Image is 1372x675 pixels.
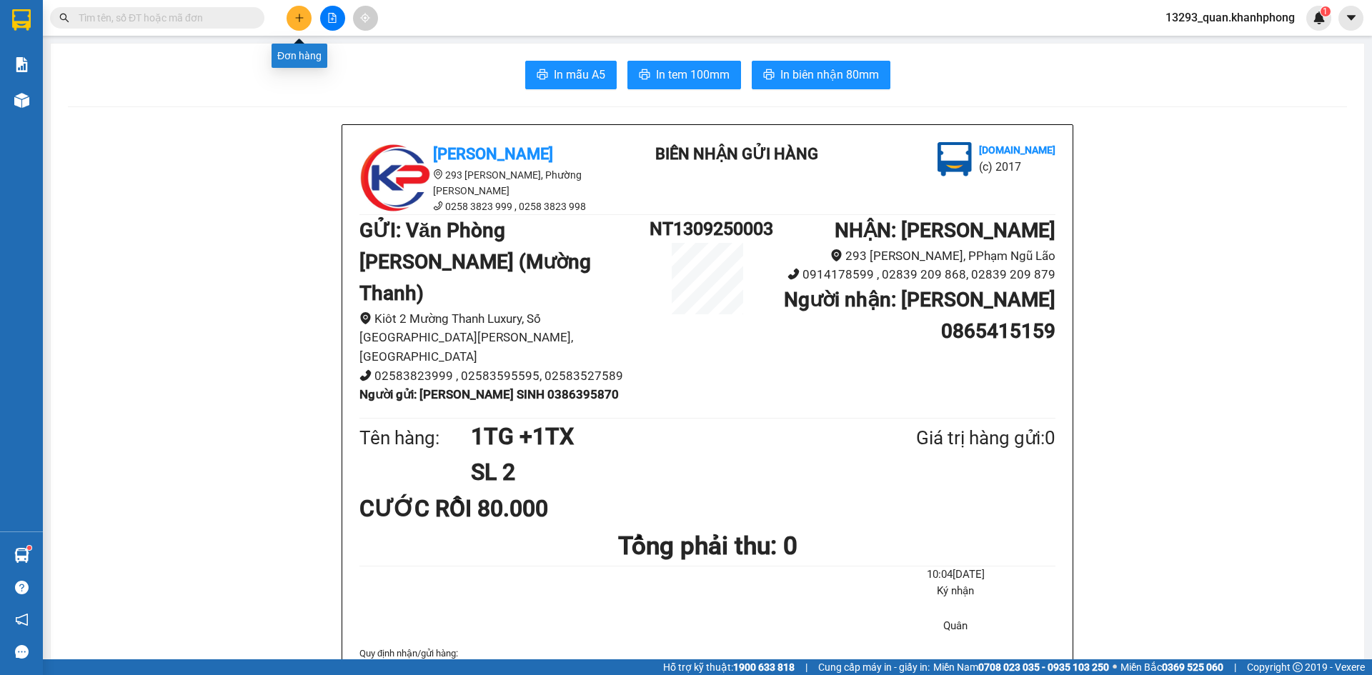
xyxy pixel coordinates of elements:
span: environment [433,169,443,179]
img: logo-vxr [12,9,31,31]
li: 293 [PERSON_NAME], PPhạm Ngũ Lão [765,246,1055,266]
button: plus [287,6,312,31]
h1: SL 2 [471,454,847,490]
span: notification [15,613,29,626]
span: printer [639,69,650,82]
input: Tìm tên, số ĐT hoặc mã đơn [79,10,247,26]
img: logo.jpg [155,18,189,52]
li: Quân [856,618,1055,635]
span: 13293_quan.khanhphong [1154,9,1306,26]
img: logo.jpg [359,142,431,214]
button: printerIn tem 100mm [627,61,741,89]
b: BIÊN NHẬN GỬI HÀNG [92,21,137,113]
b: GỬI : Văn Phòng [PERSON_NAME] (Mường Thanh) [359,219,591,305]
img: logo.jpg [18,18,89,89]
strong: 0369 525 060 [1162,661,1223,673]
h1: Tổng phải thu: 0 [359,526,1055,566]
li: 293 [PERSON_NAME], Phường [PERSON_NAME] [359,167,617,199]
span: file-add [327,13,337,23]
span: Miền Nam [933,659,1109,675]
li: (c) 2017 [120,68,197,86]
b: [DOMAIN_NAME] [979,144,1055,156]
b: [PERSON_NAME] [18,92,81,159]
h1: 1TG +1TX [471,419,847,454]
span: Miền Bắc [1120,659,1223,675]
li: Kiôt 2 Mường Thanh Luxury, Số [GEOGRAPHIC_DATA][PERSON_NAME], [GEOGRAPHIC_DATA] [359,309,650,366]
span: ⚪️ [1113,664,1117,670]
b: Người nhận : [PERSON_NAME] 0865415159 [784,288,1055,343]
span: phone [359,369,372,381]
span: Cung cấp máy in - giấy in: [818,659,930,675]
li: (c) 2017 [979,158,1055,176]
img: logo.jpg [938,142,972,176]
span: Hỗ trợ kỹ thuật: [663,659,795,675]
span: aim [360,13,370,23]
b: NHẬN : [PERSON_NAME] [835,219,1055,242]
button: caret-down [1338,6,1363,31]
span: printer [763,69,775,82]
img: warehouse-icon [14,93,29,108]
sup: 1 [1321,6,1331,16]
b: [DOMAIN_NAME] [120,54,197,66]
span: phone [787,268,800,280]
div: Tên hàng: [359,424,471,453]
li: 02583823999 , 02583595595, 02583527589 [359,366,650,386]
img: solution-icon [14,57,29,72]
li: 0914178599 , 02839 209 868, 02839 209 879 [765,265,1055,284]
span: | [805,659,807,675]
span: In mẫu A5 [554,66,605,84]
span: printer [537,69,548,82]
span: copyright [1293,662,1303,672]
img: icon-new-feature [1313,11,1326,24]
span: caret-down [1345,11,1358,24]
span: search [59,13,69,23]
b: [PERSON_NAME] [433,145,553,163]
span: environment [359,312,372,324]
span: In tem 100mm [656,66,730,84]
button: file-add [320,6,345,31]
button: printerIn mẫu A5 [525,61,617,89]
li: 0258 3823 999 , 0258 3823 998 [359,199,617,214]
li: 10:04[DATE] [856,566,1055,584]
b: Người gửi : [PERSON_NAME] SINH 0386395870 [359,387,619,401]
strong: 1900 633 818 [733,661,795,673]
span: plus [294,13,304,23]
span: phone [433,201,443,211]
li: Ký nhận [856,583,1055,600]
b: BIÊN NHẬN GỬI HÀNG [655,145,818,163]
span: In biên nhận 80mm [780,66,879,84]
button: printerIn biên nhận 80mm [752,61,890,89]
h1: NT1309250003 [650,215,765,243]
span: question-circle [15,581,29,594]
span: | [1234,659,1236,675]
div: CƯỚC RỒI 80.000 [359,491,589,526]
span: 1 [1323,6,1328,16]
img: warehouse-icon [14,548,29,563]
div: Giá trị hàng gửi: 0 [847,424,1055,453]
sup: 1 [27,546,31,550]
strong: 0708 023 035 - 0935 103 250 [978,661,1109,673]
span: environment [830,249,842,261]
span: message [15,645,29,659]
button: aim [353,6,378,31]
